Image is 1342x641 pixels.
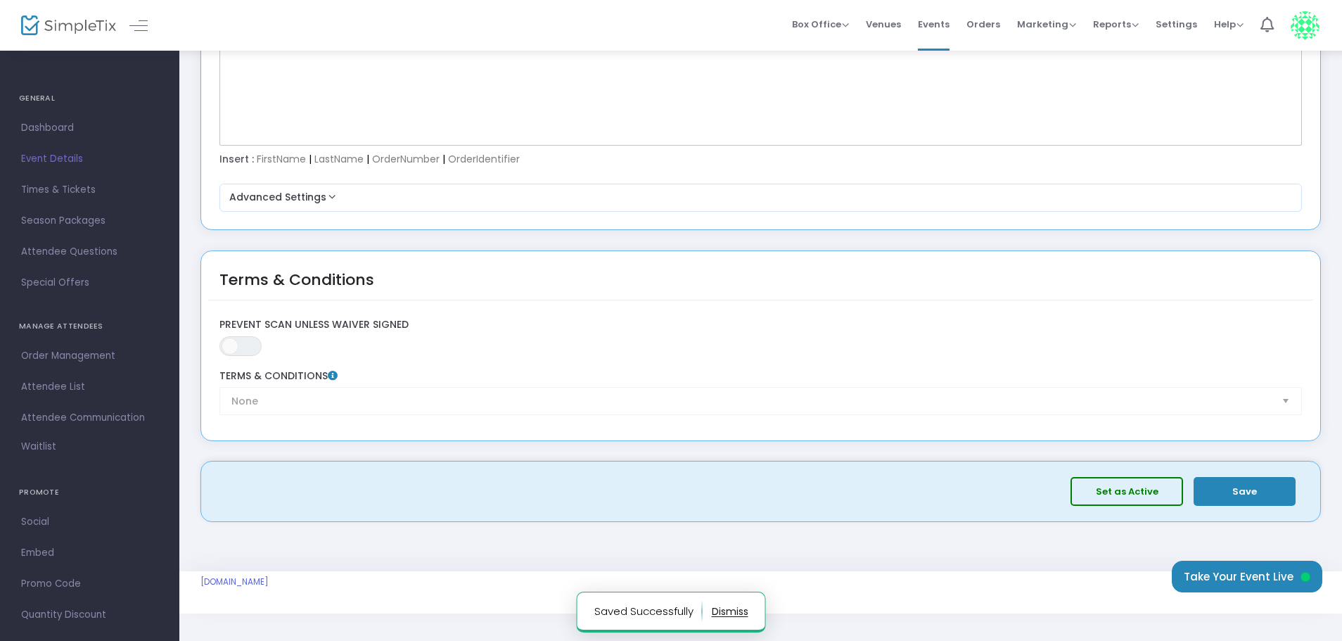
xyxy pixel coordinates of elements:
span: Settings [1156,6,1197,42]
span: Quantity Discount [21,606,158,624]
span: Waitlist [21,440,56,454]
span: Special Offers [21,274,158,292]
span: Orders [966,6,1000,42]
span: Season Packages [21,212,158,230]
span: Attendee List [21,378,158,396]
div: Terms & Conditions [219,268,374,310]
span: Event Details [21,150,158,168]
label: Prevent Scan Unless Waiver Signed [219,319,1303,331]
button: Save [1194,477,1296,506]
button: Take Your Event Live [1172,561,1322,592]
label: Terms & Conditions [219,370,1303,383]
span: Attendee Communication [21,409,158,427]
h4: MANAGE ATTENDEES [19,312,160,341]
button: Advanced Settings [225,189,1297,206]
span: Insert : [219,152,254,166]
span: Box Office [792,18,849,31]
span: Promo Code [21,575,158,593]
span: Order Management [21,347,158,365]
span: Venues [866,6,901,42]
div: Rich Text Editor, main [219,5,1303,146]
p: Saved Successfully [594,600,703,623]
span: Events [918,6,950,42]
span: Social [21,513,158,531]
a: [DOMAIN_NAME] [200,576,269,588]
span: Dashboard [21,119,158,137]
h4: GENERAL [19,84,160,113]
span: Embed [21,544,158,562]
span: Help [1214,18,1244,31]
span: Reports [1093,18,1139,31]
span: Times & Tickets [21,181,158,199]
button: dismiss [712,600,748,623]
h4: PROMOTE [19,478,160,507]
button: Set as Active [1071,477,1183,506]
span: Attendee Questions [21,243,158,261]
span: Marketing [1017,18,1076,31]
